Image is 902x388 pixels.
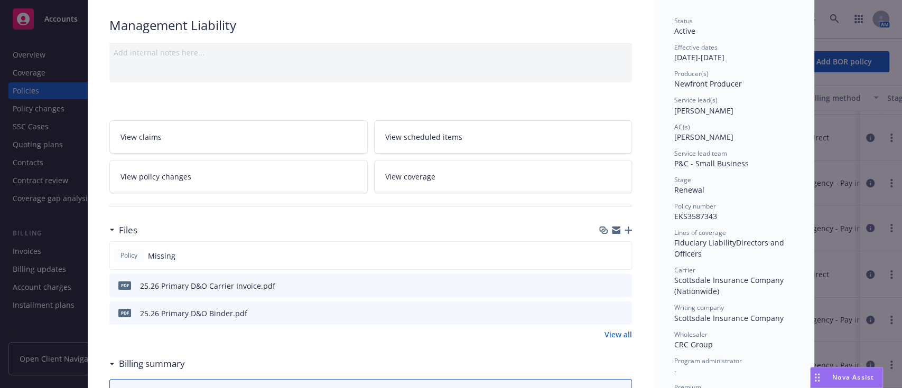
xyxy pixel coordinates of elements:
[811,367,824,387] div: Drag to move
[674,313,784,323] span: Scottsdale Insurance Company
[118,309,131,317] span: pdf
[674,330,708,339] span: Wholesaler
[674,69,709,78] span: Producer(s)
[109,223,137,237] div: Files
[674,238,786,259] span: Directors and Officers
[109,120,368,154] a: View claims
[120,131,162,143] span: View claims
[674,158,749,168] span: P&C - Small Business
[674,185,704,195] span: Renewal
[120,171,191,182] span: View policy changes
[109,357,185,371] div: Billing summary
[674,303,724,312] span: Writing company
[385,171,435,182] span: View coverage
[109,160,368,193] a: View policy changes
[109,16,632,34] div: Management Liability
[374,160,633,193] a: View coverage
[674,43,793,63] div: [DATE] - [DATE]
[674,122,690,131] span: AC(s)
[674,16,693,25] span: Status
[374,120,633,154] a: View scheduled items
[674,202,716,211] span: Policy number
[119,357,185,371] h3: Billing summary
[118,251,140,260] span: Policy
[674,356,742,365] span: Program administrator
[674,175,691,184] span: Stage
[618,280,628,291] button: preview file
[674,366,677,376] span: -
[674,339,713,349] span: CRC Group
[140,308,247,319] div: 25.26 Primary D&O Binder.pdf
[674,96,718,105] span: Service lead(s)
[605,329,632,340] a: View all
[148,250,175,261] span: Missing
[674,238,736,248] span: Fiduciary Liability
[618,308,628,319] button: preview file
[674,228,726,237] span: Lines of coverage
[119,223,137,237] h3: Files
[674,266,695,275] span: Carrier
[385,131,462,143] span: View scheduled items
[674,43,718,52] span: Effective dates
[832,373,874,382] span: Nova Assist
[140,280,275,291] div: 25.26 Primary D&O Carrier Invoice.pdf
[674,132,733,142] span: [PERSON_NAME]
[118,281,131,289] span: pdf
[674,275,786,296] span: Scottsdale Insurance Company (Nationwide)
[114,47,628,58] div: Add internal notes here...
[674,106,733,116] span: [PERSON_NAME]
[674,149,727,158] span: Service lead team
[674,211,717,221] span: EKS3587343
[601,280,610,291] button: download file
[674,79,742,89] span: Newfront Producer
[601,308,610,319] button: download file
[810,367,883,388] button: Nova Assist
[674,26,695,36] span: Active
